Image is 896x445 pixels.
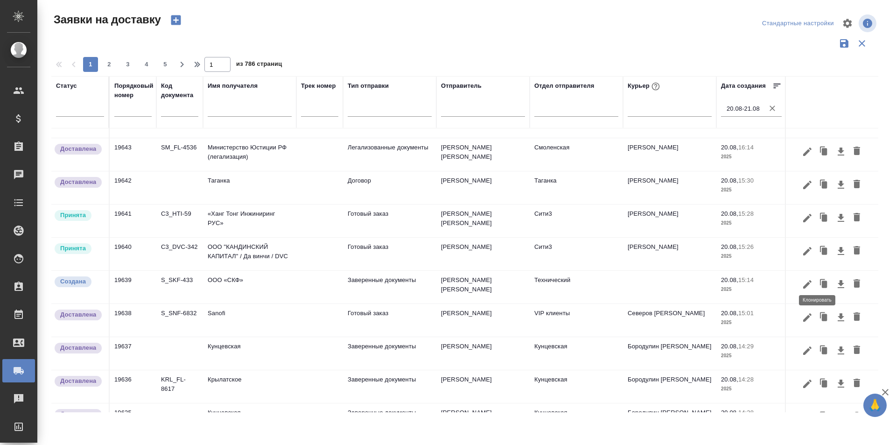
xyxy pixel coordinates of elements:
[158,57,173,72] button: 5
[60,410,96,419] p: Доставлена
[849,143,865,161] button: Удалить
[799,342,815,360] button: Редактировать
[158,60,173,69] span: 5
[156,304,203,337] td: S_SNF-6832
[623,304,716,337] td: Северов [PERSON_NAME]
[203,337,296,370] td: Кунцевская
[738,376,754,383] p: 14:28
[738,144,754,151] p: 16:14
[203,403,296,436] td: Кунцевская
[815,143,833,161] button: Клонировать
[721,152,782,162] p: 2025
[849,375,865,393] button: Удалить
[849,309,865,326] button: Удалить
[343,370,436,403] td: Заверенные документы
[738,409,754,416] p: 14:28
[623,171,716,204] td: [PERSON_NAME]
[156,138,203,171] td: SM_FL-4536
[721,81,766,91] div: Дата создания
[863,394,887,417] button: 🙏
[833,275,849,293] button: Скачать
[436,171,530,204] td: [PERSON_NAME]
[815,209,833,227] button: Клонировать
[436,403,530,436] td: [PERSON_NAME]
[623,370,716,403] td: Бородулин [PERSON_NAME]
[60,343,96,353] p: Доставлена
[110,205,156,237] td: 19641
[849,242,865,260] button: Удалить
[721,318,782,327] p: 2025
[721,276,738,283] p: 20.08,
[203,370,296,403] td: Крылатское
[60,310,96,319] p: Доставлена
[738,343,754,350] p: 14:29
[301,81,336,91] div: Трек номер
[799,176,815,194] button: Редактировать
[436,370,530,403] td: [PERSON_NAME]
[110,403,156,436] td: 19635
[530,271,623,304] td: Технический
[849,342,865,360] button: Удалить
[120,57,135,72] button: 3
[165,12,187,28] button: Создать
[530,403,623,436] td: Кунцевская
[102,57,117,72] button: 2
[530,138,623,171] td: Смоленская
[60,277,86,286] p: Создана
[530,370,623,403] td: Кунцевская
[161,81,198,100] div: Код документа
[436,205,530,237] td: [PERSON_NAME] [PERSON_NAME]
[54,209,104,222] div: Курьер назначен
[60,211,86,220] p: Принята
[738,243,754,250] p: 15:26
[867,396,883,415] span: 🙏
[203,238,296,270] td: ООО "КАНДИНСКИЙ КАПИТАЛ" / Да винчи / DVC
[836,12,859,35] span: Настроить таблицу
[120,60,135,69] span: 3
[530,337,623,370] td: Кунцевская
[60,144,96,154] p: Доставлена
[815,375,833,393] button: Клонировать
[139,57,154,72] button: 4
[721,343,738,350] p: 20.08,
[799,408,815,426] button: Редактировать
[721,185,782,195] p: 2025
[799,375,815,393] button: Редактировать
[236,58,282,72] span: из 786 страниц
[623,138,716,171] td: [PERSON_NAME]
[54,309,104,321] div: Документы доставлены, фактическая дата доставки проставиться автоматически
[114,81,154,100] div: Порядковый номер
[721,409,738,416] p: 20.08,
[835,35,853,52] button: Сохранить фильтры
[156,271,203,304] td: S_SKF-433
[849,408,865,426] button: Удалить
[203,138,296,171] td: Министерство Юстиции РФ (легализация)
[738,210,754,217] p: 15:28
[721,144,738,151] p: 20.08,
[738,177,754,184] p: 15:30
[721,219,782,228] p: 2025
[60,244,86,253] p: Принята
[833,342,849,360] button: Скачать
[54,375,104,388] div: Документы доставлены, фактическая дата доставки проставиться автоматически
[849,176,865,194] button: Удалить
[721,285,782,294] p: 2025
[815,342,833,360] button: Клонировать
[54,176,104,189] div: Документы доставлены, фактическая дата доставки проставиться автоматически
[815,176,833,194] button: Клонировать
[623,205,716,237] td: [PERSON_NAME]
[110,337,156,370] td: 19637
[54,275,104,288] div: Новая заявка, еще не передана в работу
[156,370,203,403] td: KRL_FL-8617
[721,384,782,394] p: 2025
[343,403,436,436] td: Заверенные документы
[436,271,530,304] td: [PERSON_NAME] [PERSON_NAME]
[721,210,738,217] p: 20.08,
[436,138,530,171] td: [PERSON_NAME] [PERSON_NAME]
[721,376,738,383] p: 20.08,
[54,342,104,354] div: Документы доставлены, фактическая дата доставки проставиться автоматически
[623,403,716,436] td: Бородулин [PERSON_NAME]
[110,370,156,403] td: 19636
[530,304,623,337] td: VIP клиенты
[721,243,738,250] p: 20.08,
